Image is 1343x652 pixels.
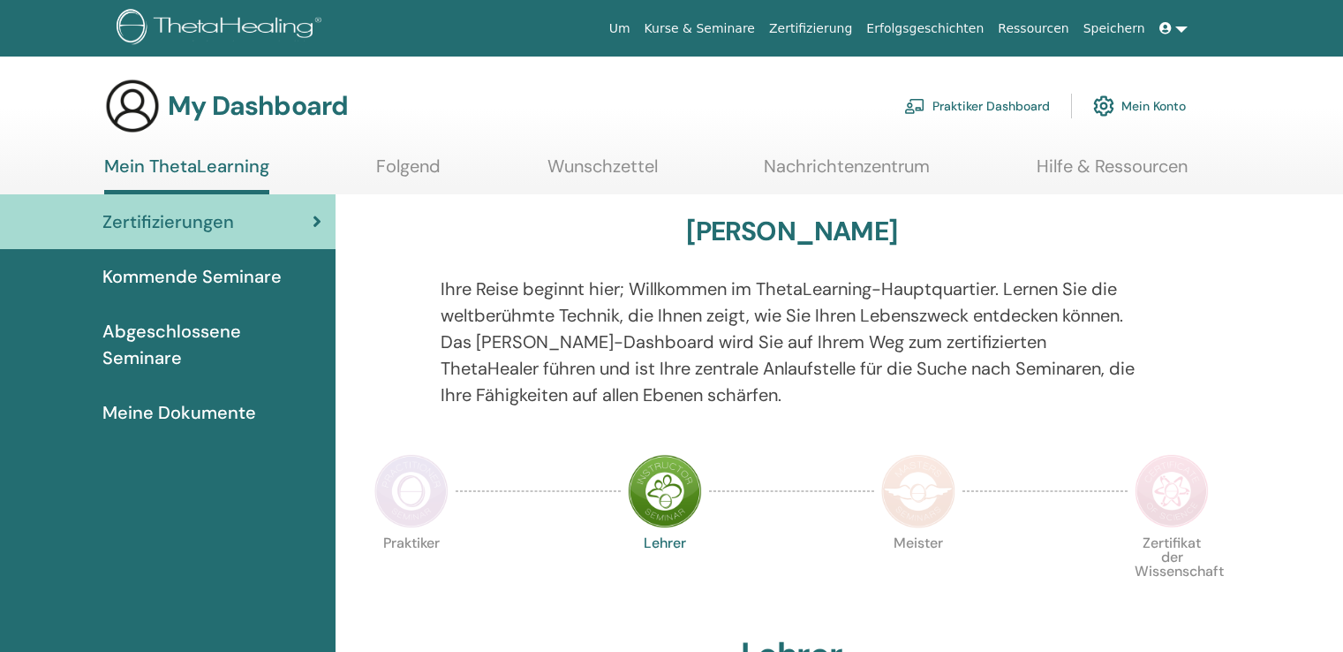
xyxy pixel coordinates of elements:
[602,12,638,45] a: Um
[1076,12,1152,45] a: Speichern
[1093,87,1186,125] a: Mein Konto
[374,454,449,528] img: Practitioner
[168,90,348,122] h3: My Dashboard
[762,12,859,45] a: Zertifizierung
[104,78,161,134] img: generic-user-icon.jpg
[1093,91,1114,121] img: cog.svg
[102,318,321,371] span: Abgeschlossene Seminare
[376,155,441,190] a: Folgend
[102,208,234,235] span: Zertifizierungen
[1037,155,1188,190] a: Hilfe & Ressourcen
[102,263,282,290] span: Kommende Seminare
[904,87,1050,125] a: Praktiker Dashboard
[102,399,256,426] span: Meine Dokumente
[881,454,955,528] img: Master
[859,12,991,45] a: Erfolgsgeschichten
[628,536,702,610] p: Lehrer
[638,12,762,45] a: Kurse & Seminare
[441,276,1143,408] p: Ihre Reise beginnt hier; Willkommen im ThetaLearning-Hauptquartier. Lernen Sie die weltberühmte T...
[904,98,925,114] img: chalkboard-teacher.svg
[686,216,897,247] h3: [PERSON_NAME]
[117,9,328,49] img: logo.png
[881,536,955,610] p: Meister
[1135,454,1209,528] img: Certificate of Science
[374,536,449,610] p: Praktiker
[764,155,930,190] a: Nachrichtenzentrum
[991,12,1075,45] a: Ressourcen
[628,454,702,528] img: Instructor
[547,155,658,190] a: Wunschzettel
[104,155,269,194] a: Mein ThetaLearning
[1135,536,1209,610] p: Zertifikat der Wissenschaft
